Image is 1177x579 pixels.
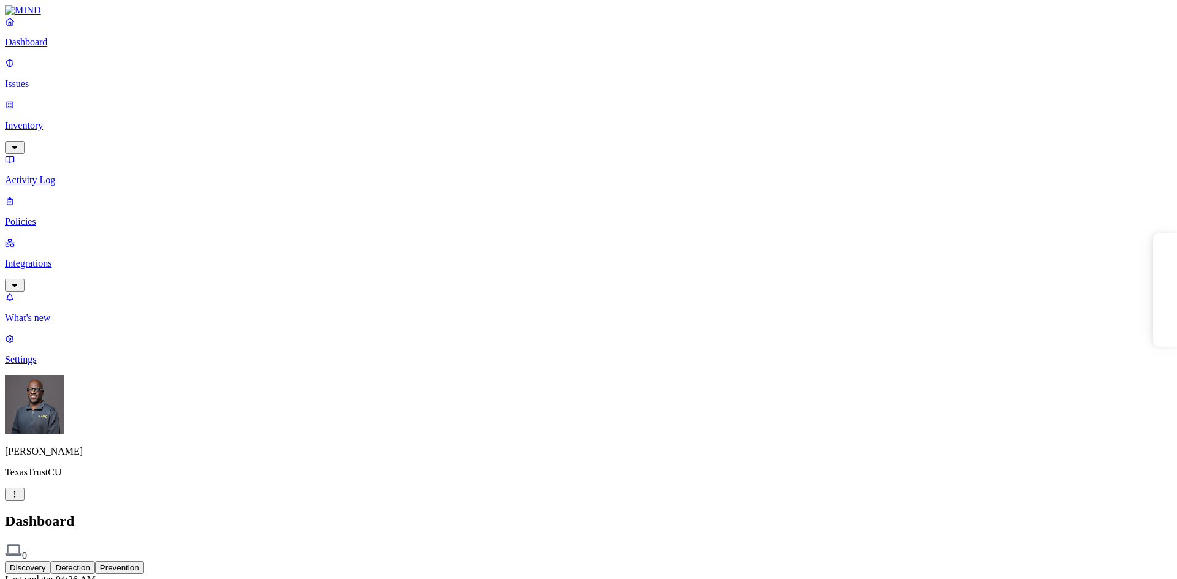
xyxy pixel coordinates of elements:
a: What's new [5,292,1172,324]
a: Inventory [5,99,1172,152]
button: Prevention [95,561,144,574]
p: Integrations [5,258,1172,269]
p: [PERSON_NAME] [5,446,1172,457]
img: Gregory Thomas [5,375,64,434]
a: MIND [5,5,1172,16]
p: Activity Log [5,175,1172,186]
a: Activity Log [5,154,1172,186]
p: TexasTrustCU [5,467,1172,478]
h2: Dashboard [5,513,1172,529]
button: Detection [51,561,95,574]
span: 0 [22,550,27,561]
img: MIND [5,5,41,16]
button: Discovery [5,561,51,574]
a: Issues [5,58,1172,89]
p: Policies [5,216,1172,227]
a: Policies [5,195,1172,227]
p: Inventory [5,120,1172,131]
a: Settings [5,333,1172,365]
p: What's new [5,312,1172,324]
p: Settings [5,354,1172,365]
img: svg%3e [5,542,22,559]
a: Dashboard [5,16,1172,48]
a: Integrations [5,237,1172,290]
p: Issues [5,78,1172,89]
p: Dashboard [5,37,1172,48]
